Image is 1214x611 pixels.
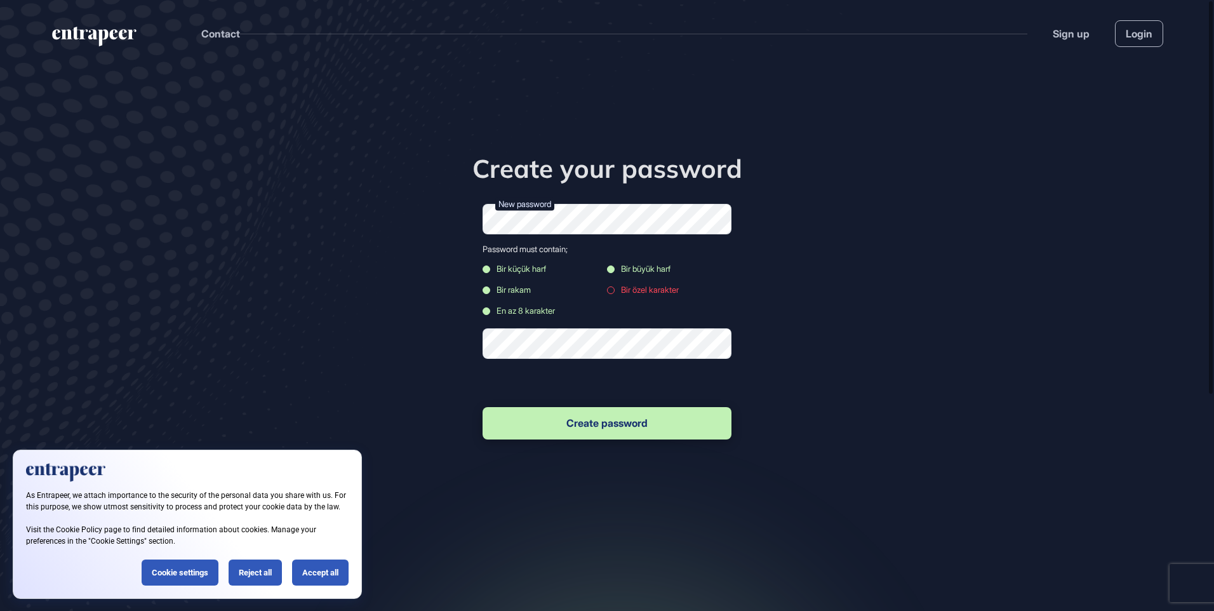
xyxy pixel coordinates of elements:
[413,153,801,184] h1: Create your password
[1115,20,1163,47] a: Login
[483,264,607,274] div: Bir küçük harf
[607,285,731,295] div: Bir özel karakter
[495,198,554,211] label: New password
[607,264,731,274] div: Bir büyük harf
[483,306,607,316] div: En az 8 karakter
[483,285,607,295] div: Bir rakam
[483,245,731,254] div: Password must contain;
[483,407,731,440] button: Create password
[1053,26,1090,41] a: Sign up
[51,27,138,51] a: entrapeer-logo
[201,25,240,42] button: Contact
